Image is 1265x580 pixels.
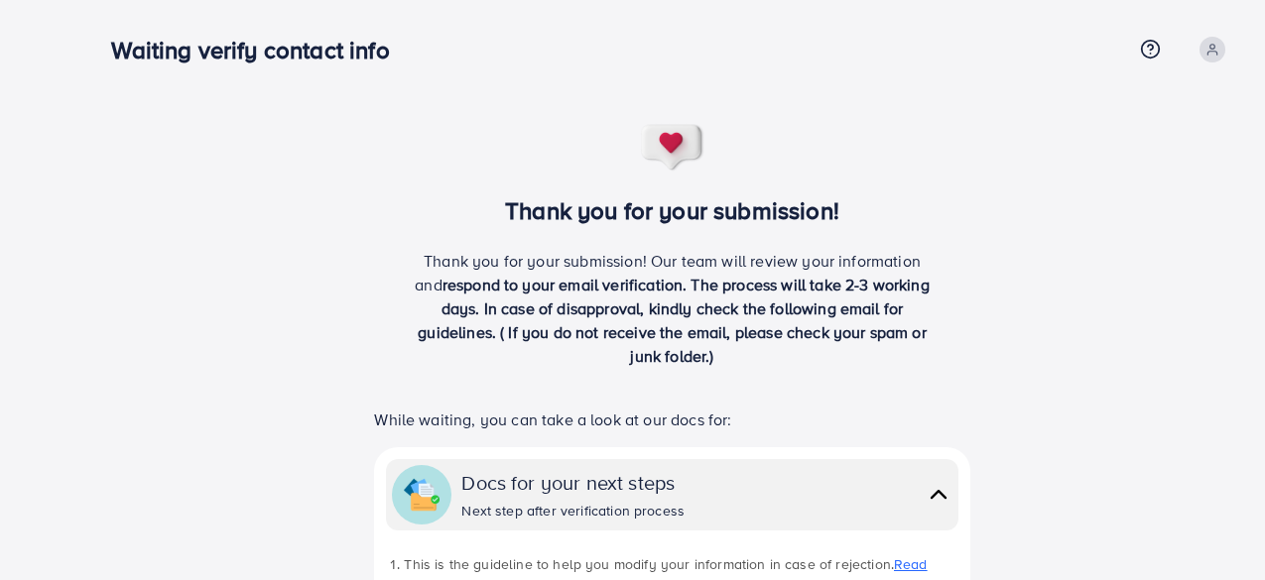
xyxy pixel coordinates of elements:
img: success [640,123,705,173]
p: While waiting, you can take a look at our docs for: [374,407,969,431]
h3: Waiting verify contact info [111,36,405,64]
img: collapse [404,477,440,513]
h3: Thank you for your submission! [341,196,1003,225]
p: Thank you for your submission! Our team will review your information and [408,249,938,368]
img: collapse [925,480,952,509]
span: respond to your email verification. The process will take 2-3 working days. In case of disapprova... [418,274,930,367]
div: Next step after verification process [461,501,685,521]
div: Docs for your next steps [461,468,685,497]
